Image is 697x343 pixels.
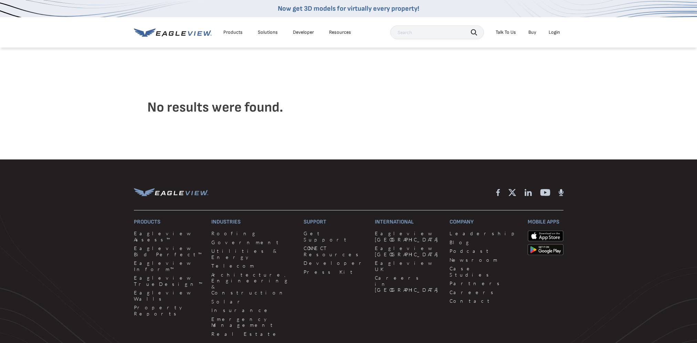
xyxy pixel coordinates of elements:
a: Get Support [304,230,367,242]
a: Solar [211,299,295,305]
h3: Company [450,219,519,225]
input: Search [390,25,484,39]
a: Roofing [211,230,295,237]
h3: International [375,219,441,225]
a: Government [211,239,295,246]
a: Emergency Management [211,316,295,328]
a: Careers [450,289,519,295]
a: Eagleview Bid Perfect™ [134,245,203,257]
h4: No results were found. [147,81,550,134]
div: Products [223,29,243,35]
a: Insurance [211,307,295,313]
a: Eagleview [GEOGRAPHIC_DATA] [375,245,441,257]
h3: Mobile Apps [528,219,563,225]
a: Podcast [450,248,519,254]
div: Resources [329,29,351,35]
a: Eagleview UK [375,260,441,272]
a: Careers in [GEOGRAPHIC_DATA] [375,275,441,293]
img: google-play-store_b9643a.png [528,244,563,255]
h3: Support [304,219,367,225]
a: Developer [304,260,367,266]
a: Partners [450,280,519,287]
h3: Products [134,219,203,225]
a: Eagleview Walls [134,290,203,302]
a: Case Studies [450,266,519,278]
div: Solutions [258,29,278,35]
a: CONNECT Resources [304,245,367,257]
a: Eagleview Inform™ [134,260,203,272]
a: Property Reports [134,304,203,316]
img: apple-app-store.png [528,230,563,241]
a: Press Kit [304,269,367,275]
a: Contact [450,298,519,304]
a: Utilities & Energy [211,248,295,260]
div: Login [549,29,560,35]
div: Talk To Us [496,29,516,35]
a: Eagleview TrueDesign™ [134,275,203,287]
a: Blog [450,239,519,246]
h3: Industries [211,219,295,225]
a: Buy [528,29,536,35]
a: Developer [293,29,314,35]
a: Now get 3D models for virtually every property! [278,4,419,13]
a: Newsroom [450,257,519,263]
a: Real Estate [211,331,295,337]
a: Architecture, Engineering & Construction [211,272,295,296]
a: Telecom [211,263,295,269]
a: Eagleview [GEOGRAPHIC_DATA] [375,230,441,242]
a: Leadership [450,230,519,237]
a: Eagleview Assess™ [134,230,203,242]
